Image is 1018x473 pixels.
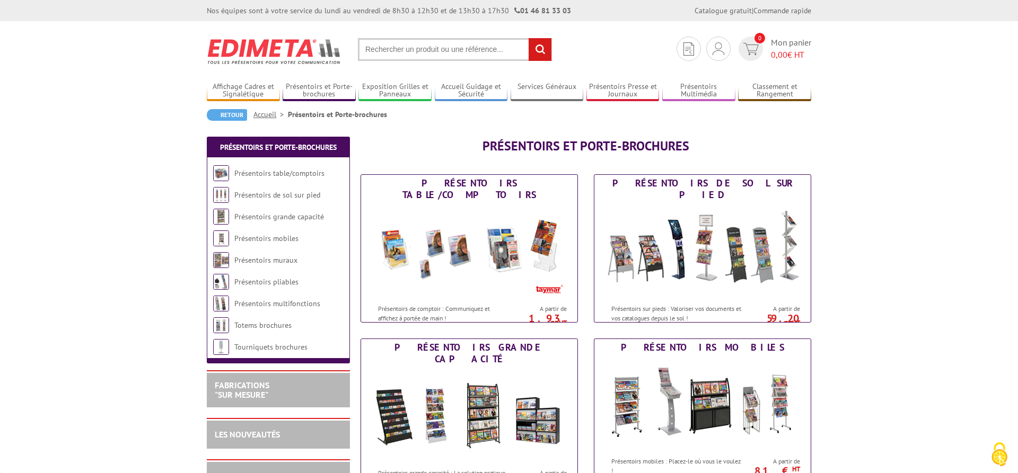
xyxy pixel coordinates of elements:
[586,82,660,100] a: Présentoirs Presse et Journaux
[234,299,320,308] a: Présentoirs multifonctions
[213,317,229,333] img: Totems brochures
[213,339,229,355] img: Tourniquets brochures
[713,42,724,55] img: devis rapide
[559,318,567,327] sup: HT
[746,305,800,313] span: A partir de
[213,209,229,225] img: Présentoirs grande capacité
[253,110,288,119] a: Accueil
[611,304,743,322] p: Présentoirs sur pieds : Valoriser vos documents et vos catalogues depuis le sol !
[207,32,342,71] img: Edimeta
[435,82,508,100] a: Accueil Guidage et Sécurité
[234,255,297,265] a: Présentoirs muraux
[283,82,356,100] a: Présentoirs et Porte-brochures
[792,318,800,327] sup: HT
[371,368,567,463] img: Présentoirs grande capacité
[213,165,229,181] img: Présentoirs table/comptoirs
[358,82,432,100] a: Exposition Grilles et Panneaux
[220,142,337,152] a: Présentoirs et Porte-brochures
[358,38,552,61] input: Rechercher un produit ou une référence...
[771,37,811,61] span: Mon panier
[234,277,299,287] a: Présentoirs pliables
[604,356,801,451] img: Présentoirs mobiles
[234,342,308,352] a: Tourniquets brochures
[511,82,584,100] a: Services Généraux
[736,37,811,61] a: devis rapide 0 Mon panier 0,00€ HT
[513,305,567,313] span: A partir de
[207,5,571,16] div: Nos équipes sont à votre service du lundi au vendredi de 8h30 à 12h30 et de 13h30 à 17h30
[507,315,567,328] p: 1.93 €
[594,174,811,323] a: Présentoirs de sol sur pied Présentoirs de sol sur pied Présentoirs sur pieds : Valoriser vos doc...
[743,43,759,55] img: devis rapide
[378,304,510,322] p: Présentoirs de comptoir : Communiquez et affichez à portée de main !
[215,380,269,400] a: FABRICATIONS"Sur Mesure"
[234,212,324,221] a: Présentoirs grande capacité
[604,203,801,299] img: Présentoirs de sol sur pied
[753,6,811,15] a: Commande rapide
[234,234,299,243] a: Présentoirs mobiles
[288,109,387,120] li: Présentoirs et Porte-brochures
[371,203,567,299] img: Présentoirs table/comptoirs
[213,274,229,290] img: Présentoirs pliables
[597,342,808,353] div: Présentoirs mobiles
[234,190,320,200] a: Présentoirs de sol sur pied
[771,49,811,61] span: € HT
[213,296,229,311] img: Présentoirs multifonctions
[662,82,735,100] a: Présentoirs Multimédia
[234,320,292,330] a: Totems brochures
[361,174,578,323] a: Présentoirs table/comptoirs Présentoirs table/comptoirs Présentoirs de comptoir : Communiquez et ...
[514,6,571,15] strong: 01 46 81 33 03
[986,441,1013,468] img: Cookies (fenêtre modale)
[981,437,1018,473] button: Cookies (fenêtre modale)
[746,457,800,466] span: A partir de
[213,230,229,246] img: Présentoirs mobiles
[213,252,229,268] img: Présentoirs muraux
[695,6,752,15] a: Catalogue gratuit
[213,187,229,203] img: Présentoirs de sol sur pied
[207,82,280,100] a: Affichage Cadres et Signalétique
[754,33,765,43] span: 0
[771,49,787,60] span: 0,00
[234,168,324,178] a: Présentoirs table/comptoirs
[738,82,811,100] a: Classement et Rangement
[741,315,800,328] p: 59.20 €
[683,42,694,56] img: devis rapide
[529,38,551,61] input: rechercher
[597,177,808,201] div: Présentoirs de sol sur pied
[207,109,247,121] a: Retour
[695,5,811,16] div: |
[215,429,280,440] a: LES NOUVEAUTÉS
[364,342,575,365] div: Présentoirs grande capacité
[364,177,575,201] div: Présentoirs table/comptoirs
[361,139,811,153] h1: Présentoirs et Porte-brochures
